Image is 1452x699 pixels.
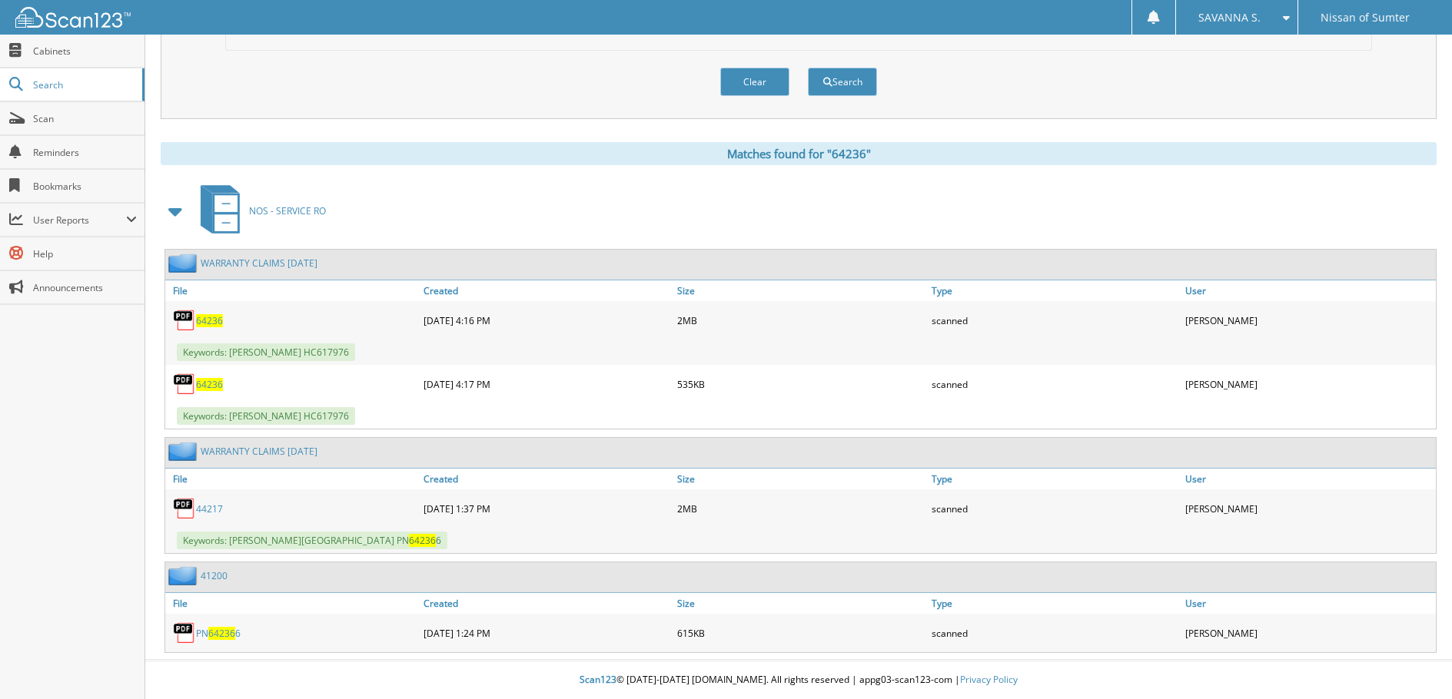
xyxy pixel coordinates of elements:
div: 615KB [673,618,928,648]
a: Created [420,593,674,614]
div: 2MB [673,305,928,336]
button: Clear [720,68,789,96]
span: Search [33,78,135,91]
a: Privacy Policy [960,673,1018,686]
a: Size [673,280,928,301]
a: Created [420,469,674,489]
a: File [165,280,420,301]
a: Size [673,469,928,489]
a: File [165,469,420,489]
a: WARRANTY CLAIMS [DATE] [201,257,317,270]
a: 64236 [196,378,223,391]
span: 64236 [409,534,436,547]
a: User [1181,280,1436,301]
span: Scan [33,112,137,125]
div: [PERSON_NAME] [1181,493,1436,524]
div: [PERSON_NAME] [1181,305,1436,336]
a: User [1181,593,1436,614]
a: File [165,593,420,614]
img: PDF.png [173,309,196,332]
span: 64236 [208,627,235,640]
img: folder2.png [168,442,201,461]
div: 535KB [673,369,928,399]
span: User Reports [33,214,126,227]
img: folder2.png [168,253,201,273]
div: [DATE] 1:37 PM [420,493,674,524]
img: scan123-logo-white.svg [15,7,131,28]
span: Keywords: [PERSON_NAME][GEOGRAPHIC_DATA] PN 6 [177,532,447,549]
span: Reminders [33,146,137,159]
span: Keywords: [PERSON_NAME] HC617976 [177,343,355,361]
span: SAVANNA S. [1198,13,1261,22]
img: PDF.png [173,497,196,520]
a: Type [928,593,1182,614]
span: Cabinets [33,45,137,58]
span: Help [33,247,137,260]
a: Type [928,469,1182,489]
img: folder2.png [168,566,201,585]
span: NOS - SERVICE RO [249,204,326,217]
a: PN642366 [196,627,241,640]
a: Size [673,593,928,614]
img: PDF.png [173,373,196,396]
button: Search [808,68,877,96]
iframe: Chat Widget [1375,625,1452,699]
span: Nissan of Sumter [1321,13,1410,22]
span: Scan123 [580,673,616,686]
div: scanned [928,369,1182,399]
div: © [DATE]-[DATE] [DOMAIN_NAME]. All rights reserved | appg03-scan123-com | [145,661,1452,699]
div: scanned [928,618,1182,648]
img: PDF.png [173,621,196,644]
a: 64236 [196,314,223,327]
div: [PERSON_NAME] [1181,618,1436,648]
a: NOS - SERVICE RO [191,181,326,241]
div: 2MB [673,493,928,524]
a: WARRANTY CLAIMS [DATE] [201,445,317,458]
div: Matches found for "64236" [161,142,1437,165]
div: [PERSON_NAME] [1181,369,1436,399]
a: 41200 [201,569,228,582]
div: scanned [928,305,1182,336]
span: Announcements [33,281,137,294]
span: Bookmarks [33,180,137,193]
a: User [1181,469,1436,489]
div: [DATE] 4:16 PM [420,305,674,336]
div: [DATE] 4:17 PM [420,369,674,399]
a: Created [420,280,674,301]
a: 44217 [196,502,223,515]
a: Type [928,280,1182,301]
div: [DATE] 1:24 PM [420,618,674,648]
span: Keywords: [PERSON_NAME] HC617976 [177,407,355,425]
div: scanned [928,493,1182,524]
